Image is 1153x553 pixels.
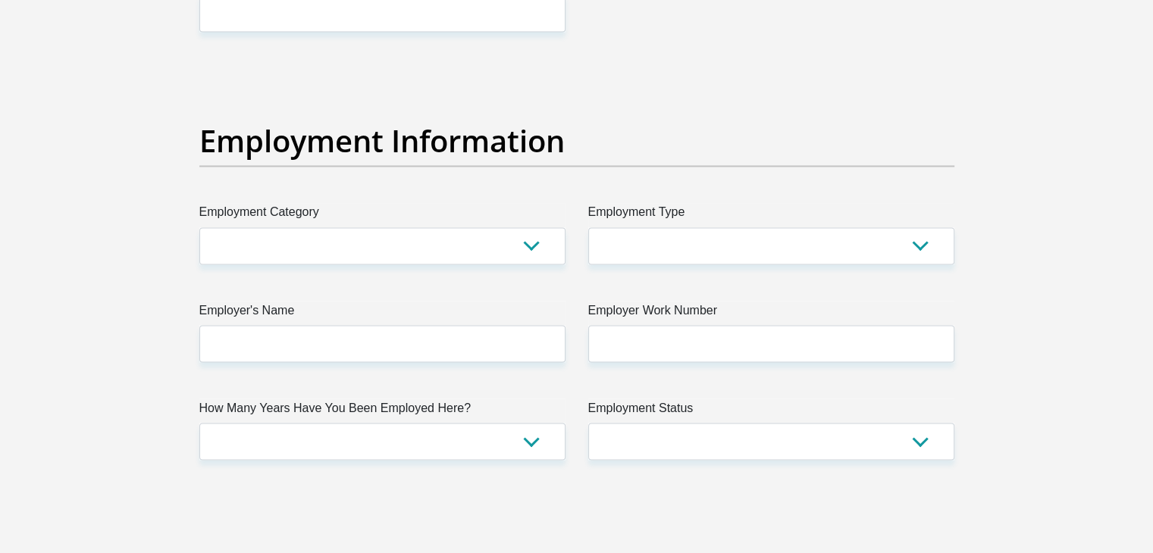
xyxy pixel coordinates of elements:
[199,325,566,362] input: Employer's Name
[588,398,954,423] label: Employment Status
[588,301,954,325] label: Employer Work Number
[199,301,566,325] label: Employer's Name
[199,398,566,423] label: How Many Years Have You Been Employed Here?
[199,203,566,227] label: Employment Category
[588,203,954,227] label: Employment Type
[199,123,954,159] h2: Employment Information
[588,325,954,362] input: Employer Work Number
